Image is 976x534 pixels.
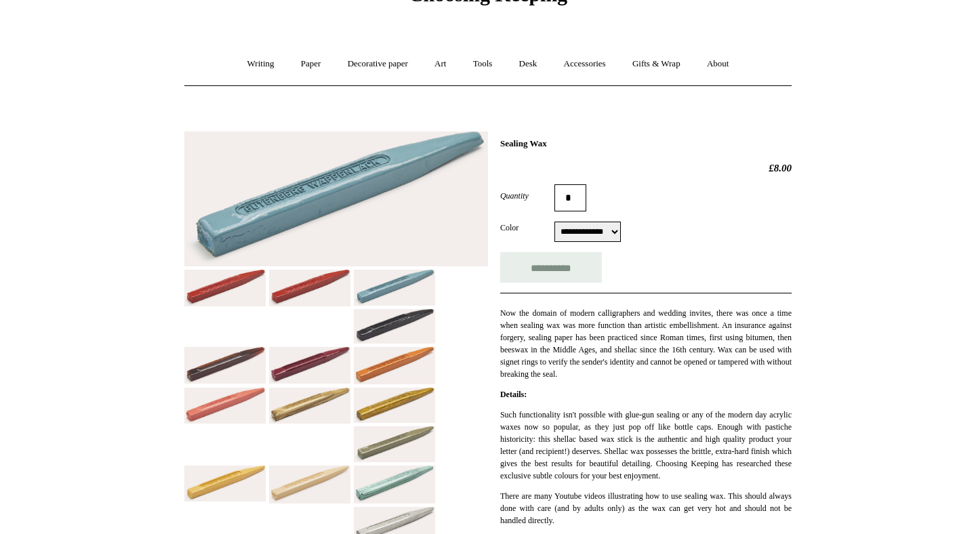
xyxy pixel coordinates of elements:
[500,162,792,174] h2: £8.00
[354,270,435,306] img: Sealing Wax
[500,307,792,380] p: Now the domain of modern calligraphers and wedding invites, there was once a time when sealing wa...
[269,270,350,306] img: Sealing Wax
[500,490,792,527] p: There are many Youtube videos illustrating how to use sealing wax. This should always done with c...
[184,270,266,306] img: Sealing Wax
[422,46,458,82] a: Art
[269,388,350,424] img: Sealing Wax
[507,46,550,82] a: Desk
[184,388,266,424] img: Sealing Wax
[500,409,792,482] p: Such functionality isn't possible with glue-gun sealing or any of the modern day acrylic waxes no...
[500,190,554,202] label: Quantity
[184,131,488,266] img: Sealing Wax
[695,46,741,82] a: About
[354,466,435,504] img: Sealing Wax
[184,466,266,501] img: Sealing Wax
[354,309,435,344] img: Sealing Wax
[500,390,527,399] strong: Details:
[552,46,618,82] a: Accessories
[461,46,505,82] a: Tools
[269,466,350,504] img: Sealing Wax
[620,46,693,82] a: Gifts & Wrap
[354,426,435,463] img: Sealing Wax
[269,347,350,384] img: Sealing Wax
[354,347,435,384] img: Sealing Wax
[184,347,266,384] img: Sealing Wax
[335,46,420,82] a: Decorative paper
[289,46,333,82] a: Paper
[354,388,435,423] img: Sealing Wax
[500,138,792,149] h1: Sealing Wax
[235,46,287,82] a: Writing
[500,222,554,234] label: Color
